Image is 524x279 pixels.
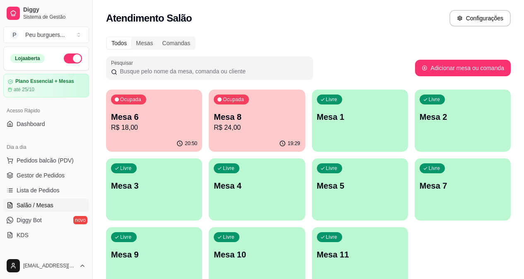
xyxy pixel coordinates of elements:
[131,37,157,49] div: Mesas
[17,216,42,224] span: Diggy Bot
[3,154,89,167] button: Pedidos balcão (PDV)
[17,156,74,165] span: Pedidos balcão (PDV)
[326,96,338,103] p: Livre
[107,37,131,49] div: Todos
[429,165,440,172] p: Livre
[23,262,76,269] span: [EMAIL_ADDRESS][DOMAIN_NAME]
[106,90,202,152] button: OcupadaMesa 6R$ 18,0020:50
[3,184,89,197] a: Lista de Pedidos
[111,180,197,192] p: Mesa 3
[17,186,60,194] span: Lista de Pedidos
[117,67,308,75] input: Pesquisar
[326,165,338,172] p: Livre
[3,27,89,43] button: Select a team
[420,180,506,192] p: Mesa 7
[23,14,86,20] span: Sistema de Gestão
[223,234,234,240] p: Livre
[120,96,141,103] p: Ocupada
[3,3,89,23] a: DiggySistema de Gestão
[17,120,45,128] span: Dashboard
[317,249,403,260] p: Mesa 11
[3,117,89,131] a: Dashboard
[120,165,132,172] p: Livre
[415,158,511,221] button: LivreMesa 7
[449,10,511,27] button: Configurações
[415,90,511,152] button: LivreMesa 2
[10,54,45,63] div: Loja aberta
[111,59,136,66] label: Pesquisar
[111,249,197,260] p: Mesa 9
[223,165,234,172] p: Livre
[214,249,300,260] p: Mesa 10
[3,252,89,265] div: Catálogo
[214,123,300,133] p: R$ 24,00
[111,123,197,133] p: R$ 18,00
[111,111,197,123] p: Mesa 6
[3,104,89,117] div: Acesso Rápido
[158,37,195,49] div: Comandas
[312,158,408,221] button: LivreMesa 5
[14,86,34,93] article: até 25/10
[3,199,89,212] a: Salão / Mesas
[17,171,65,180] span: Gestor de Pedidos
[3,169,89,182] a: Gestor de Pedidos
[429,96,440,103] p: Livre
[10,31,19,39] span: P
[420,111,506,123] p: Mesa 2
[209,158,305,221] button: LivreMesa 4
[17,231,29,239] span: KDS
[317,111,403,123] p: Mesa 1
[106,158,202,221] button: LivreMesa 3
[185,140,197,147] p: 20:50
[3,256,89,276] button: [EMAIL_ADDRESS][DOMAIN_NAME]
[214,111,300,123] p: Mesa 8
[120,234,132,240] p: Livre
[317,180,403,192] p: Mesa 5
[312,90,408,152] button: LivreMesa 1
[64,53,82,63] button: Alterar Status
[287,140,300,147] p: 19:29
[326,234,338,240] p: Livre
[15,78,74,85] article: Plano Essencial + Mesas
[3,141,89,154] div: Dia a dia
[223,96,244,103] p: Ocupada
[25,31,65,39] div: Peu burguers ...
[17,201,53,209] span: Salão / Mesas
[214,180,300,192] p: Mesa 4
[106,12,192,25] h2: Atendimento Salão
[415,60,511,76] button: Adicionar mesa ou comanda
[23,6,86,14] span: Diggy
[3,213,89,227] a: Diggy Botnovo
[3,74,89,97] a: Plano Essencial + Mesasaté 25/10
[3,228,89,242] a: KDS
[209,90,305,152] button: OcupadaMesa 8R$ 24,0019:29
